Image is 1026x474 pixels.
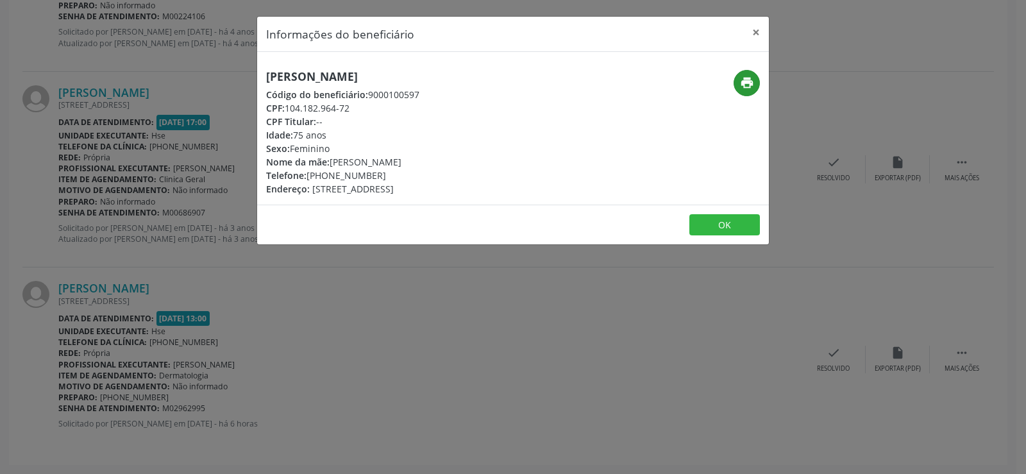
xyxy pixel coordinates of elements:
[266,142,290,155] span: Sexo:
[266,102,285,114] span: CPF:
[266,169,419,182] div: [PHONE_NUMBER]
[266,129,293,141] span: Idade:
[266,155,419,169] div: [PERSON_NAME]
[734,70,760,96] button: print
[266,156,330,168] span: Nome da mãe:
[266,128,419,142] div: 75 anos
[743,17,769,48] button: Close
[266,101,419,115] div: 104.182.964-72
[740,76,754,90] i: print
[266,70,419,83] h5: [PERSON_NAME]
[266,169,307,182] span: Telefone:
[266,115,419,128] div: --
[266,183,310,195] span: Endereço:
[266,88,419,101] div: 9000100597
[312,183,394,195] span: [STREET_ADDRESS]
[266,26,414,42] h5: Informações do beneficiário
[266,115,316,128] span: CPF Titular:
[266,89,368,101] span: Código do beneficiário:
[266,142,419,155] div: Feminino
[689,214,760,236] button: OK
